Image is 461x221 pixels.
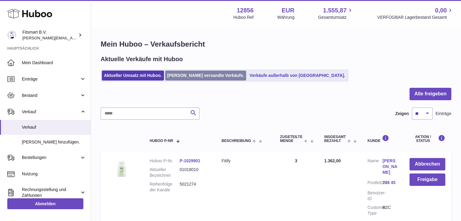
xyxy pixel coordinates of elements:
[436,111,451,117] span: Einträge
[7,198,83,209] a: Abmelden
[22,124,86,130] span: Verkauf
[22,93,80,98] span: Bestand
[179,158,200,163] a: P-1029901
[367,135,397,143] div: Kunde
[165,71,246,81] a: [PERSON_NAME] versandte Verkäufe.
[409,88,451,100] button: Alle freigeben
[102,71,164,81] a: Aktueller Umsatz mit Huboo.
[367,190,382,202] dt: Benutzer-ID
[222,139,251,143] span: Beschreibung
[324,135,346,143] span: Insgesamt bezahlt
[22,171,86,177] span: Nutzung
[150,158,180,164] dt: Huboo P-Nr.
[277,15,295,20] div: Währung
[222,158,268,164] div: Fitify
[377,6,454,20] a: 0,00 VERFÜGBAR Lagerbestand Gesamt
[409,173,445,186] button: Freigabe
[150,181,180,193] dt: Reihenfolge der Kanäle
[150,139,173,143] span: Huboo P-Nr
[318,6,353,20] a: 1.555,87 Gesamtumsatz
[324,158,341,163] span: 1.362,00
[22,35,122,40] span: [PERSON_NAME][EMAIL_ADDRESS][DOMAIN_NAME]
[22,155,80,160] span: Bestellungen
[409,135,445,143] div: Aktion / Status
[323,6,347,15] span: 1.555,87
[377,15,454,20] span: VERFÜGBAR Lagerbestand Gesamt
[22,109,80,115] span: Verkauf
[382,205,397,216] dd: B2C
[280,135,302,143] span: ZUGETEILTE Menge
[22,76,80,82] span: Einträge
[22,187,80,198] span: Rechnungsstellung und Zahlungen
[22,29,77,41] div: Fitsmart B.V.
[367,205,382,216] dt: Customer Type
[237,6,254,15] strong: 12856
[233,15,254,20] div: Huboo Ref
[22,139,86,145] span: [PERSON_NAME] hinzufügen.
[22,60,86,66] span: Mein Dashboard
[179,167,209,178] dd: 01018010
[395,111,409,117] label: Zeigen
[318,15,353,20] span: Gesamtumsatz
[179,181,209,193] dd: 5021274
[101,55,183,63] h2: Aktuelle Verkäufe mit Huboo
[367,180,382,187] dt: Postleitzahl
[367,158,382,177] dt: Name
[282,6,294,15] strong: EUR
[409,158,445,170] button: Abbrechen
[150,167,180,178] dt: Aktueller Bezeichner
[382,180,397,186] a: 703 45
[247,71,347,81] a: Verkäufe außerhalb von [GEOGRAPHIC_DATA].
[101,39,451,49] h1: Mein Huboo – Verkaufsbericht
[107,158,137,180] img: 128561739542540.png
[7,31,16,40] img: jonathan@leaderoo.com
[382,158,397,175] a: [PERSON_NAME]
[435,6,447,15] span: 0,00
